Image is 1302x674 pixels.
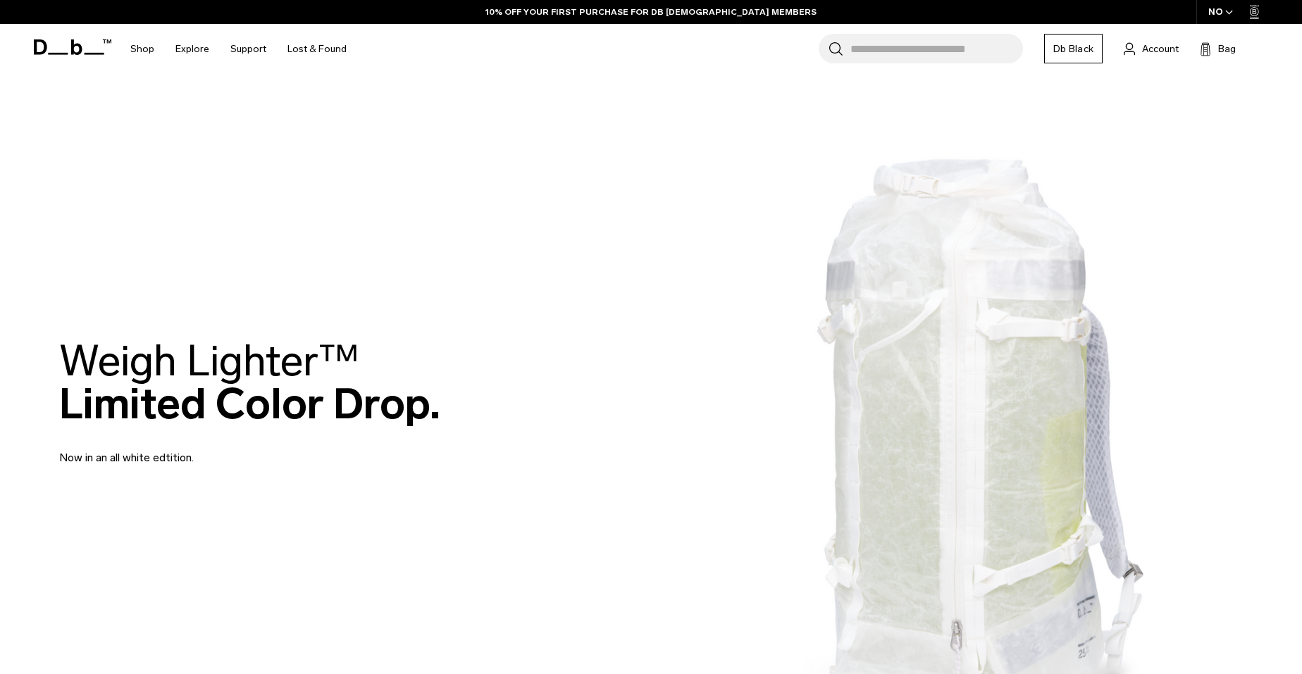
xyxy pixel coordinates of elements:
a: Db Black [1044,34,1103,63]
a: Account [1124,40,1179,57]
span: Bag [1218,42,1236,56]
a: 10% OFF YOUR FIRST PURCHASE FOR DB [DEMOGRAPHIC_DATA] MEMBERS [485,6,817,18]
button: Bag [1200,40,1236,57]
a: Support [230,24,266,74]
h2: Limited Color Drop. [59,339,440,425]
nav: Main Navigation [120,24,357,74]
a: Shop [130,24,154,74]
span: Weigh Lighter™ [59,335,359,387]
p: Now in an all white edtition. [59,432,397,466]
a: Explore [175,24,209,74]
a: Lost & Found [287,24,347,74]
span: Account [1142,42,1179,56]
